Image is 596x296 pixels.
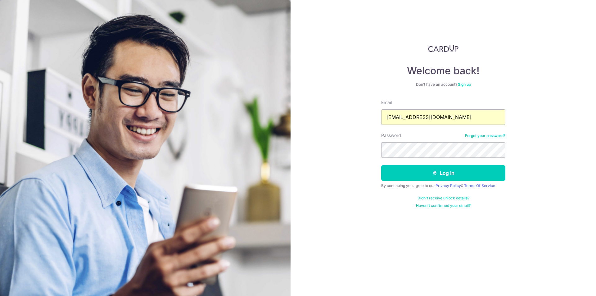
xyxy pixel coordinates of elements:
label: Password [381,132,401,139]
a: Privacy Policy [436,183,461,188]
h4: Welcome back! [381,65,505,77]
img: CardUp Logo [428,45,458,52]
label: Email [381,99,392,106]
a: Haven't confirmed your email? [416,203,471,208]
button: Log in [381,165,505,181]
a: Didn't receive unlock details? [418,196,469,201]
div: By continuing you agree to our & [381,183,505,188]
a: Forgot your password? [465,133,505,138]
a: Terms Of Service [464,183,495,188]
input: Enter your Email [381,109,505,125]
a: Sign up [458,82,471,87]
div: Don’t have an account? [381,82,505,87]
